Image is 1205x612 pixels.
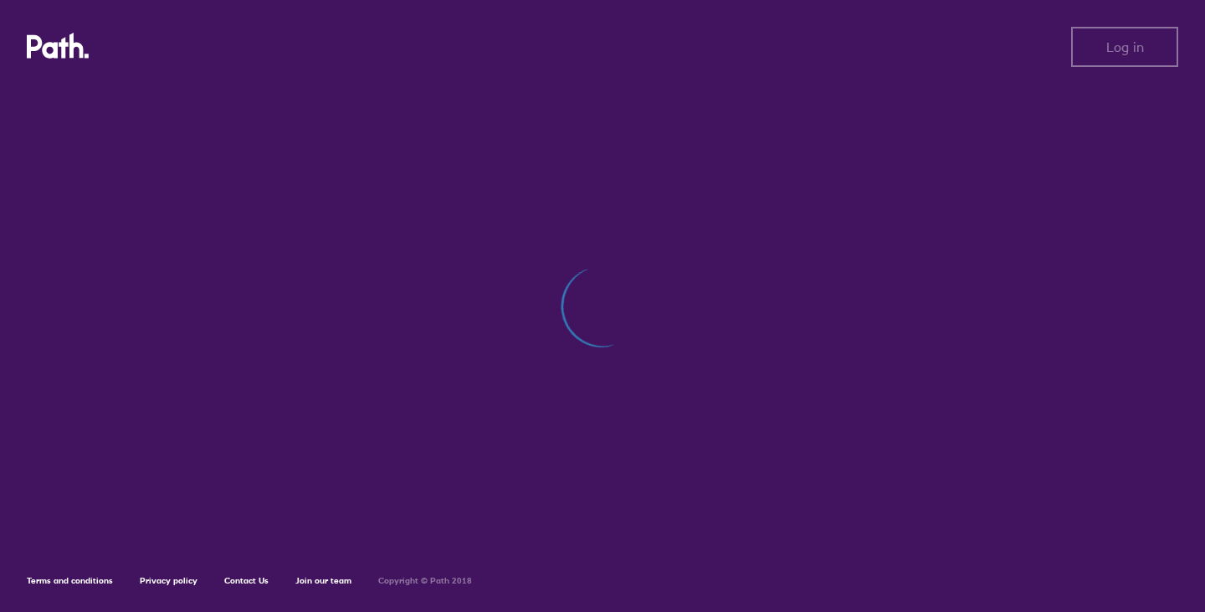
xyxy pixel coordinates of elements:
a: Privacy policy [140,575,197,586]
span: Log in [1106,39,1144,54]
a: Contact Us [224,575,269,586]
button: Log in [1071,27,1178,67]
a: Join our team [295,575,351,586]
a: Terms and conditions [27,575,113,586]
h6: Copyright © Path 2018 [378,576,472,586]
